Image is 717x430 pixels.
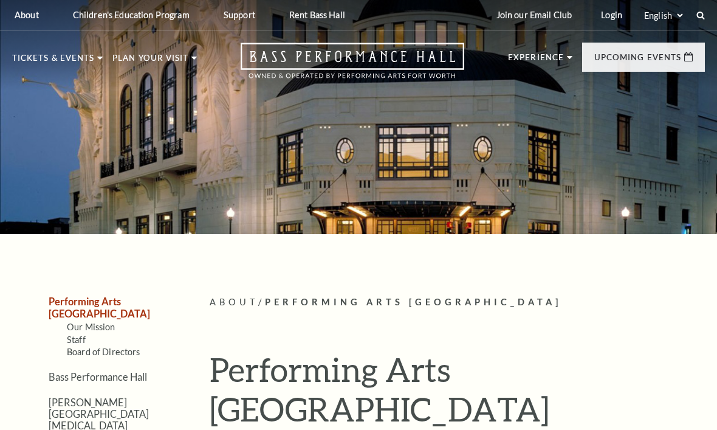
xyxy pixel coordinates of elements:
p: Children's Education Program [73,10,190,20]
p: Tickets & Events [12,54,94,69]
select: Select: [642,10,685,21]
span: About [210,297,258,307]
span: Performing Arts [GEOGRAPHIC_DATA] [265,297,561,307]
p: / [210,295,705,310]
a: Our Mission [67,322,115,332]
p: Support [224,10,255,20]
p: About [15,10,39,20]
p: Rent Bass Hall [289,10,345,20]
p: Upcoming Events [594,54,681,68]
p: Experience [508,54,564,68]
a: Board of Directors [67,347,140,357]
a: Performing Arts [GEOGRAPHIC_DATA] [49,296,150,319]
a: Bass Performance Hall [49,371,147,383]
a: Staff [67,335,86,345]
p: Plan Your Visit [112,54,188,69]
